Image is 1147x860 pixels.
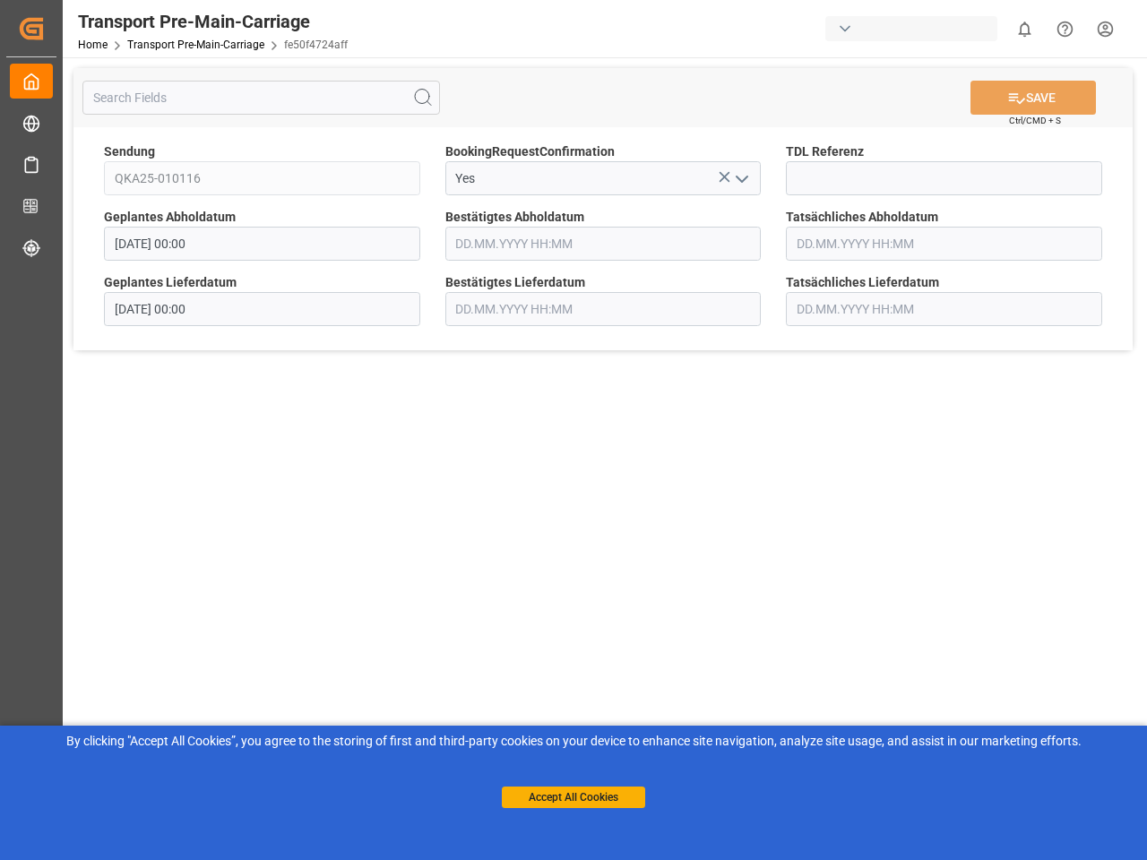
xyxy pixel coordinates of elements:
span: Ctrl/CMD + S [1009,114,1061,127]
input: DD.MM.YYYY HH:MM [786,227,1102,261]
span: TDL Referenz [786,142,864,161]
button: Help Center [1045,9,1085,49]
a: Transport Pre-Main-Carriage [127,39,264,51]
span: Tatsächliches Lieferdatum [786,273,939,292]
div: By clicking "Accept All Cookies”, you agree to the storing of first and third-party cookies on yo... [13,732,1134,751]
input: DD.MM.YYYY HH:MM [104,292,420,326]
div: Transport Pre-Main-Carriage [78,8,348,35]
span: Bestätigtes Lieferdatum [445,273,585,292]
a: Home [78,39,108,51]
button: open menu [728,165,755,193]
span: Sendung [104,142,155,161]
span: BookingRequestConfirmation [445,142,615,161]
input: DD.MM.YYYY HH:MM [445,292,762,326]
span: Bestätigtes Abholdatum [445,208,584,227]
input: DD.MM.YYYY HH:MM [786,292,1102,326]
input: Search Fields [82,81,440,115]
span: Geplantes Lieferdatum [104,273,237,292]
span: Tatsächliches Abholdatum [786,208,938,227]
input: DD.MM.YYYY HH:MM [445,227,762,261]
button: show 0 new notifications [1005,9,1045,49]
span: Geplantes Abholdatum [104,208,236,227]
input: DD.MM.YYYY HH:MM [104,227,420,261]
button: SAVE [970,81,1096,115]
button: Accept All Cookies [502,787,645,808]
